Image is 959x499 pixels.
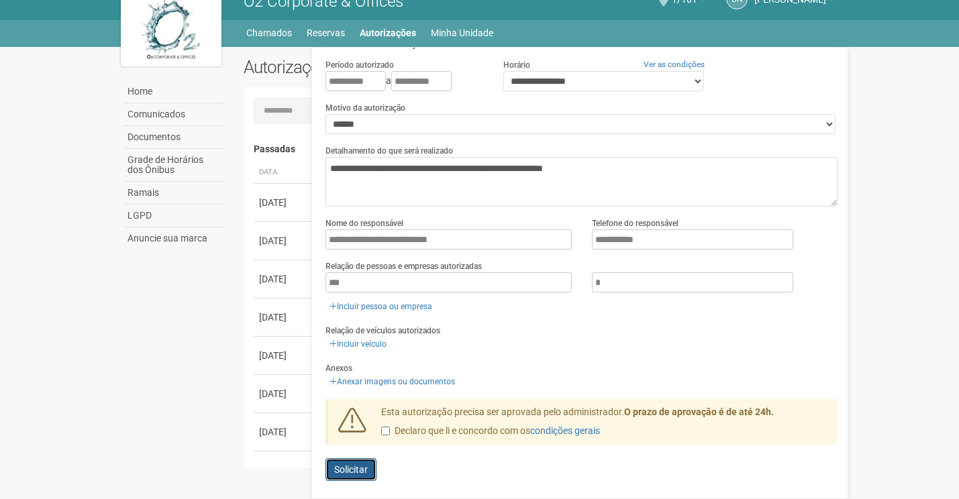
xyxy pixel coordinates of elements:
[124,103,223,126] a: Comunicados
[325,299,436,314] a: Incluir pessoa ou empresa
[325,102,405,114] label: Motivo da autorização
[124,205,223,227] a: LGPD
[381,425,600,438] label: Declaro que li e concordo com os
[259,196,309,209] div: [DATE]
[325,217,403,229] label: Nome do responsável
[259,349,309,362] div: [DATE]
[325,35,838,48] h3: Nova Autorização
[259,425,309,439] div: [DATE]
[381,427,390,435] input: Declaro que li e concordo com oscondições gerais
[254,144,829,154] h4: Passadas
[325,458,376,481] button: Solicitar
[624,406,774,417] strong: O prazo de aprovação é de até 24h.
[371,406,838,445] div: Esta autorização precisa ser aprovada pelo administrador.
[431,23,493,42] a: Minha Unidade
[254,162,314,184] th: Data
[530,425,600,436] a: condições gerais
[244,57,531,77] h2: Autorizações
[325,71,483,91] div: a
[360,23,416,42] a: Autorizações
[259,311,309,324] div: [DATE]
[334,464,368,475] span: Solicitar
[124,227,223,249] a: Anuncie sua marca
[259,272,309,286] div: [DATE]
[124,149,223,182] a: Grade de Horários dos Ônibus
[124,126,223,149] a: Documentos
[325,260,482,272] label: Relação de pessoas e empresas autorizadas
[325,145,453,157] label: Detalhamento do que será realizado
[325,374,459,389] a: Anexar imagens ou documentos
[259,387,309,400] div: [DATE]
[325,325,440,337] label: Relação de veículos autorizados
[325,362,352,374] label: Anexos
[124,80,223,103] a: Home
[592,217,678,229] label: Telefone do responsável
[325,59,394,71] label: Período autorizado
[644,60,705,69] a: Ver as condições
[325,337,391,351] a: Incluir veículo
[246,23,292,42] a: Chamados
[259,234,309,247] div: [DATE]
[307,23,345,42] a: Reservas
[503,59,530,71] label: Horário
[124,182,223,205] a: Ramais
